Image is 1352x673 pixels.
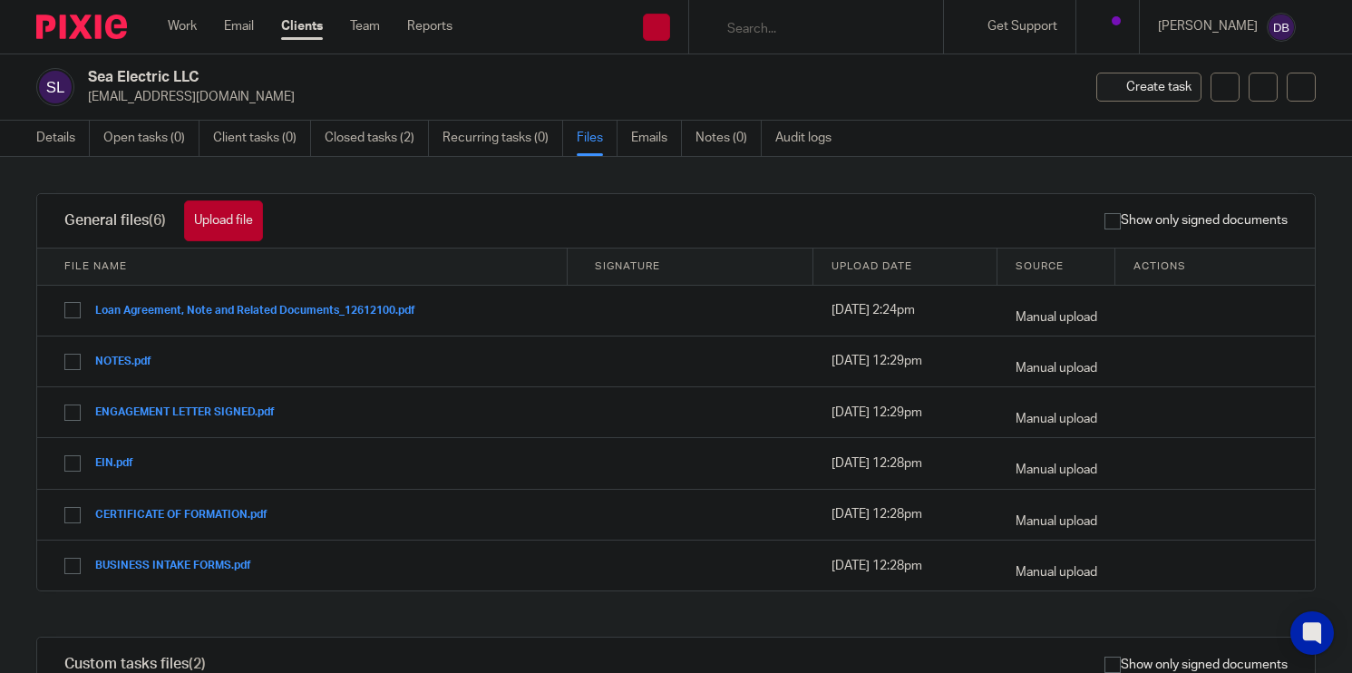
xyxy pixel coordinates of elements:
[95,560,265,572] button: BUSINESS INTAKE FORMS.pdf
[95,305,429,317] button: Loan Agreement, Note and Related Documents_12612100.pdf
[325,121,429,156] a: Closed tasks (2)
[987,20,1057,33] span: Get Support
[832,404,979,422] p: [DATE] 12:29pm
[1016,396,1097,428] p: Manual upload
[1096,73,1201,102] a: Create task
[1133,261,1186,271] span: Actions
[577,121,618,156] a: Files
[189,657,206,671] span: (2)
[832,557,979,575] p: [DATE] 12:28pm
[55,395,90,430] input: Select
[95,406,288,419] button: ENGAGEMENT LETTER SIGNED.pdf
[55,498,90,532] input: Select
[443,121,563,156] a: Recurring tasks (0)
[88,68,873,87] h2: Sea Electric LLC
[224,17,254,35] a: Email
[1250,404,1263,422] a: Download
[595,261,660,271] span: Signature
[36,15,127,39] img: Pixie
[213,121,311,156] a: Client tasks (0)
[88,88,1069,106] p: [EMAIL_ADDRESS][DOMAIN_NAME]
[1016,346,1097,377] p: Manual upload
[95,356,165,368] button: NOTES.pdf
[695,121,762,156] a: Notes (0)
[1016,447,1097,479] p: Manual upload
[1250,454,1263,473] a: Download
[1016,295,1097,327] p: Manual upload
[1250,505,1263,523] a: Download
[1250,301,1263,319] a: Download
[1016,550,1097,581] p: Manual upload
[95,457,147,470] button: EIN.pdf
[281,17,323,35] a: Clients
[64,261,127,271] span: File name
[407,17,452,35] a: Reports
[1250,352,1263,370] a: Download
[36,121,90,156] a: Details
[149,213,166,228] span: (6)
[55,446,90,481] input: Select
[1158,17,1258,35] p: [PERSON_NAME]
[55,549,90,583] input: Select
[832,352,979,370] p: [DATE] 12:29pm
[1104,211,1288,229] span: Show only signed documents
[832,261,912,271] span: Upload date
[55,345,90,379] input: Select
[350,17,380,35] a: Team
[36,68,74,106] img: svg%3E
[1250,557,1263,575] a: Download
[631,121,682,156] a: Emails
[832,454,979,473] p: [DATE] 12:28pm
[55,293,90,327] input: Select
[1016,499,1097,531] p: Manual upload
[725,22,889,38] input: Search
[832,505,979,523] p: [DATE] 12:28pm
[1267,13,1296,42] img: svg%3E
[1016,261,1064,271] span: Source
[168,17,197,35] a: Work
[103,121,199,156] a: Open tasks (0)
[832,301,979,319] p: [DATE] 2:24pm
[64,211,166,230] h1: General files
[95,509,281,522] button: CERTIFICATE OF FORMATION.pdf
[775,121,845,156] a: Audit logs
[184,200,263,241] button: Upload file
